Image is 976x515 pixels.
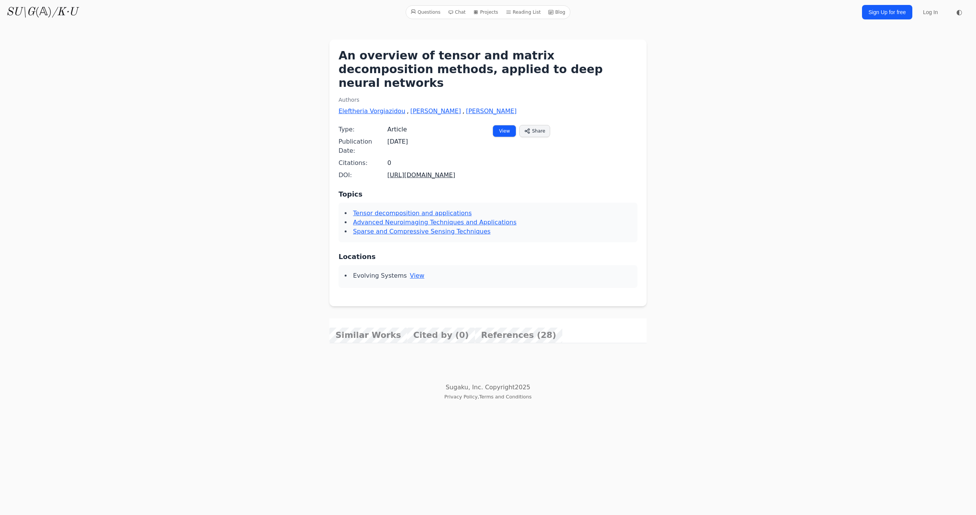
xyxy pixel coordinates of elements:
[493,125,516,137] a: View
[410,107,461,116] a: [PERSON_NAME]
[503,7,544,17] a: Reading List
[329,328,407,343] input: Similar Works
[387,125,407,134] span: Article
[339,171,387,180] span: DOI:
[407,328,475,343] input: Cited by (0)
[339,158,387,168] span: Citations:
[339,107,637,116] div: , ,
[475,328,562,343] input: References (28)
[353,228,491,235] a: Sparse and Compressive Sensing Techniques
[353,219,517,226] a: Advanced Neuroimaging Techniques and Applications
[918,5,942,19] a: Log In
[479,394,532,400] a: Terms and Conditions
[532,128,545,134] span: Share
[387,158,391,168] span: 0
[339,189,637,200] h3: Topics
[956,9,962,16] span: ◐
[408,7,443,17] a: Questions
[339,96,637,104] h2: Authors
[445,394,532,400] small: ,
[6,6,35,18] i: SU\G
[952,5,967,20] button: ◐
[387,171,455,179] a: [URL][DOMAIN_NAME]
[545,7,568,17] a: Blog
[445,394,478,400] a: Privacy Policy
[6,5,77,19] a: SU\G(𝔸)/K·U
[466,107,517,116] a: [PERSON_NAME]
[339,125,387,134] span: Type:
[339,49,637,90] h1: An overview of tensor and matrix decomposition methods, applied to deep neural networks
[353,210,472,217] a: Tensor decomposition and applications
[345,271,631,280] li: Evolving Systems
[410,271,424,280] a: View
[445,7,469,17] a: Chat
[52,6,77,18] i: /K·U
[339,107,405,116] a: Eleftheria Vorgiazidou
[470,7,501,17] a: Projects
[339,251,637,262] h3: Locations
[515,384,530,391] span: 2025
[387,137,408,146] span: [DATE]
[862,5,912,19] a: Sign Up for free
[339,137,387,155] span: Publication Date:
